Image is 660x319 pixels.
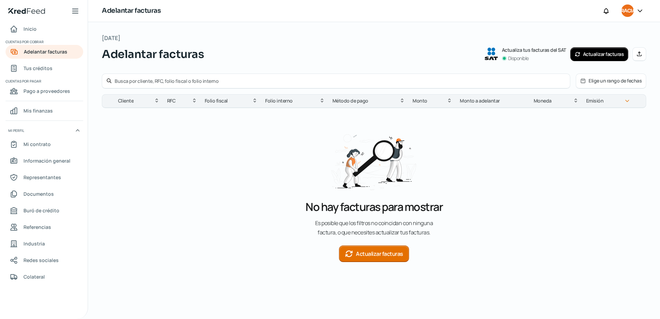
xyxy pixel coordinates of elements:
[570,47,629,61] button: Actualizar facturas
[6,171,83,184] a: Representantes
[502,46,566,54] p: Actualiza tus facturas del SAT
[583,52,624,57] font: Actualizar facturas
[23,256,59,264] span: Redes sociales
[534,97,552,105] span: Moneda
[102,46,204,62] span: Adelantar facturas
[586,97,604,105] span: Emisión
[167,97,176,105] span: RFC
[6,220,83,234] a: Referencias
[23,239,45,248] span: Industria
[23,106,53,115] span: Mis finanzas
[412,97,427,105] span: Monto
[6,61,83,75] a: Tus créditos
[460,97,500,105] span: Monto a adelantar
[6,187,83,201] a: Documentos
[328,126,420,195] img: No hay facturas para mostrar
[6,84,83,98] a: Pago a proveedores
[23,25,37,33] span: Inicio
[6,78,82,84] span: Cuentas por pagar
[6,22,83,36] a: Inicio
[8,127,24,134] span: Mi perfil
[23,272,45,281] span: Colateral
[305,199,443,214] p: No hay facturas para mostrar
[102,33,120,43] span: [DATE]
[102,6,161,16] h1: Adelantar facturas
[6,204,83,217] a: Buró de crédito
[485,48,498,60] img: SAT logo
[6,270,83,284] a: Colateral
[265,97,293,105] span: Folio interno
[576,74,646,88] button: Elige un rango de fechas
[23,173,61,182] span: Representantes
[23,140,51,148] span: Mi contrato
[589,78,642,83] font: Elige un rango de fechas
[6,237,83,251] a: Industria
[339,245,409,262] button: Actualizar facturas
[6,154,83,168] a: Información general
[6,104,83,118] a: Mis finanzas
[115,78,566,84] input: Busca por cliente, RFC, folio fiscal o folio interno
[617,7,638,15] span: GRACIAS
[23,64,52,72] span: Tus créditos
[271,219,478,237] p: Es posible que los filtros no coincidan con ninguna factura, o que necesites actualizar tus factu...
[6,39,82,45] span: Cuentas por cobrar
[356,251,403,257] font: Actualizar facturas
[23,206,59,215] span: Buró de crédito
[6,253,83,267] a: Redes sociales
[118,97,134,105] span: Cliente
[24,47,67,56] span: Adelantar facturas
[23,190,54,198] span: Documentos
[23,223,51,231] span: Referencias
[508,54,529,62] p: Disponible
[205,97,228,105] span: Folio fiscal
[23,87,70,95] span: Pago a proveedores
[6,45,83,59] a: Adelantar facturas
[6,137,83,151] a: Mi contrato
[332,97,368,105] span: Método de pago
[23,156,70,165] span: Información general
